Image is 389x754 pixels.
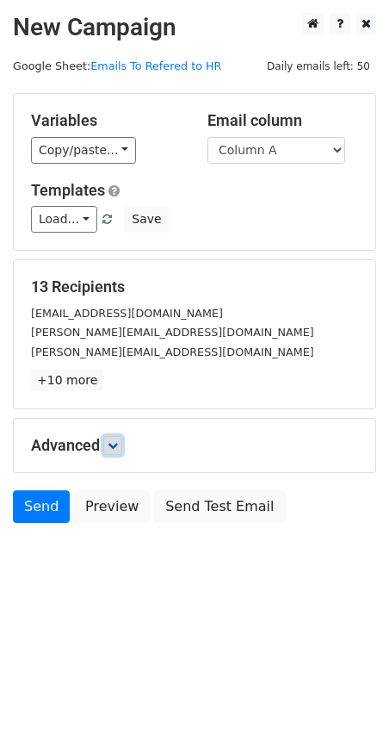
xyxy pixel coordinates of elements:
a: +10 more [31,370,103,391]
h5: Advanced [31,436,358,455]
iframe: Chat Widget [303,671,389,754]
h5: Email column [207,111,358,130]
small: [EMAIL_ADDRESS][DOMAIN_NAME] [31,307,223,320]
h2: New Campaign [13,13,376,42]
a: Preview [74,490,150,523]
small: [PERSON_NAME][EMAIL_ADDRESS][DOMAIN_NAME] [31,346,314,358]
a: Daily emails left: 50 [261,59,376,72]
a: Templates [31,181,105,199]
a: Load... [31,206,97,233]
small: [PERSON_NAME][EMAIL_ADDRESS][DOMAIN_NAME] [31,326,314,339]
h5: 13 Recipients [31,277,358,296]
h5: Variables [31,111,182,130]
small: Google Sheet: [13,59,221,72]
a: Send [13,490,70,523]
span: Daily emails left: 50 [261,57,376,76]
a: Emails To Refered to HR [90,59,221,72]
a: Send Test Email [154,490,285,523]
button: Save [124,206,169,233]
a: Copy/paste... [31,137,136,164]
